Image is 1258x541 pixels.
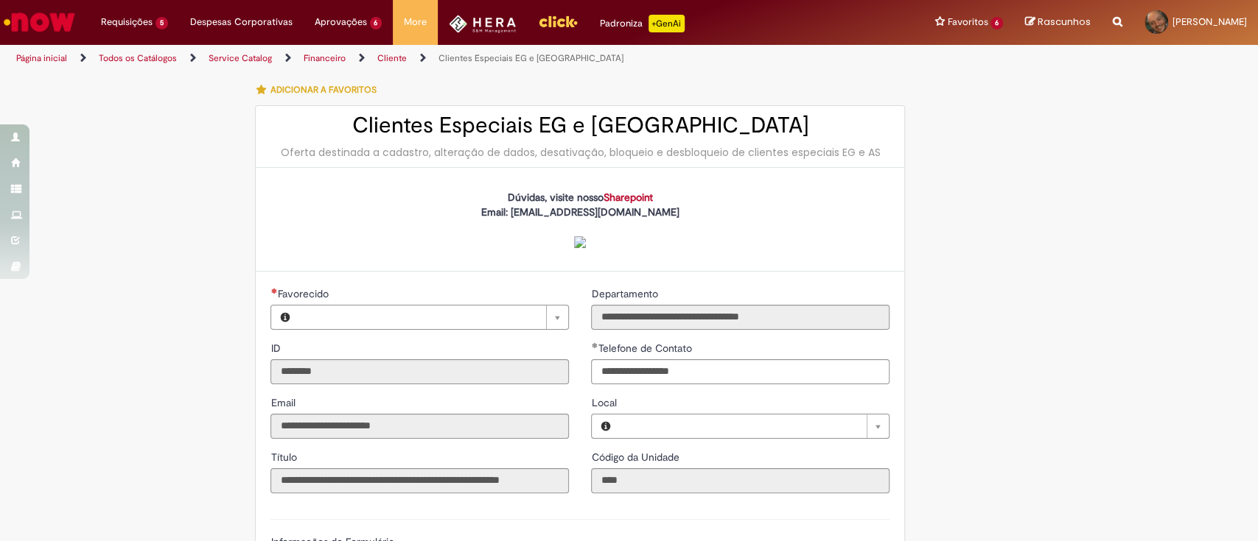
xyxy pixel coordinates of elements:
[298,305,568,329] a: Limpar campo Favorecido
[591,286,660,301] label: Somente leitura - Departamento
[1038,15,1091,29] span: Rascunhos
[592,414,618,438] button: Local, Visualizar este registro
[591,342,598,348] span: Obrigatório Preenchido
[1,7,77,37] img: ServiceNow
[270,145,890,160] div: Oferta destinada a cadastro, alteração de dados, desativação, bloqueio e desbloqueio de clientes ...
[270,84,376,96] span: Adicionar a Favoritos
[649,15,685,32] p: +GenAi
[1025,15,1091,29] a: Rascunhos
[270,341,283,356] label: Somente leitura - ID
[618,414,889,438] a: Limpar campo Local
[255,74,384,105] button: Adicionar a Favoritos
[591,396,619,409] span: Local
[155,17,168,29] span: 5
[270,288,277,294] span: Necessários
[270,450,299,464] label: Somente leitura - Título
[270,342,283,355] span: Somente leitura - ID
[377,52,407,64] a: Cliente
[271,305,298,329] button: Favorecido, Visualizar este registro
[1173,15,1247,28] span: [PERSON_NAME]
[270,113,890,138] h2: Clientes Especiais EG e [GEOGRAPHIC_DATA]
[947,15,988,29] span: Favoritos
[370,17,382,29] span: 6
[438,52,623,64] a: Clientes Especiais EG e [GEOGRAPHIC_DATA]
[99,52,177,64] a: Todos os Catálogos
[270,468,569,493] input: Título
[11,45,828,72] ul: Trilhas de página
[304,52,346,64] a: Financeiro
[277,287,331,300] span: Necessários - Favorecido
[190,15,293,29] span: Despesas Corporativas
[600,15,685,32] div: Padroniza
[538,10,578,32] img: click_logo_yellow_360x200.png
[270,359,569,384] input: ID
[270,395,298,410] label: Somente leitura - Email
[591,359,890,384] input: Telefone de Contato
[591,468,890,493] input: Código da Unidade
[481,205,679,248] strong: Email: [EMAIL_ADDRESS][DOMAIN_NAME]
[604,191,653,204] a: Sharepoint
[591,450,682,464] label: Somente leitura - Código da Unidade
[315,15,367,29] span: Aprovações
[574,236,586,248] img: sys_attachment.do
[209,52,272,64] a: Service Catalog
[270,450,299,464] span: Somente leitura - Título
[270,414,569,439] input: Email
[508,191,653,204] strong: Dúvidas, visite nosso
[404,15,427,29] span: More
[591,305,890,330] input: Departamento
[101,15,153,29] span: Requisições
[16,52,67,64] a: Página inicial
[990,17,1003,29] span: 6
[598,342,694,355] span: Telefone de Contato
[449,15,516,33] img: HeraLogo.png
[591,450,682,464] span: Somente leitura - Código da Unidade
